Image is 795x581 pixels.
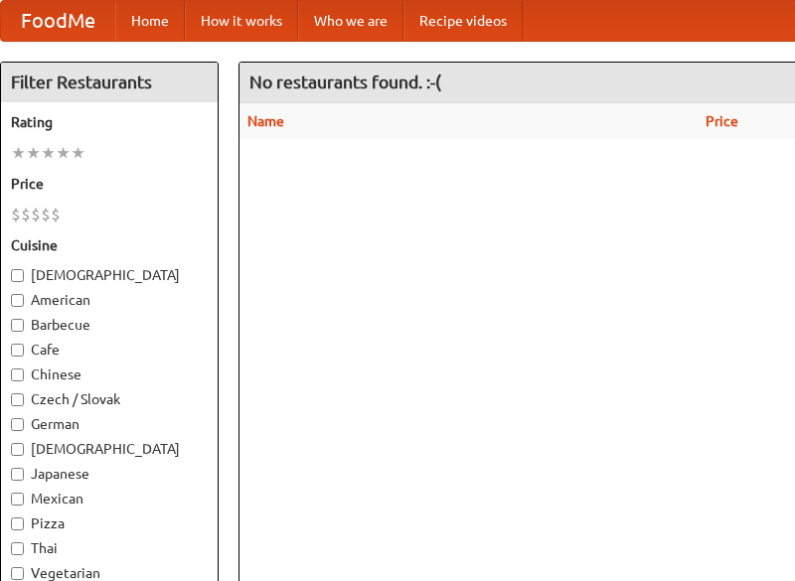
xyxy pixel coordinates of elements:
a: Recipe videos [403,1,523,41]
label: Barbecue [11,315,208,335]
label: [DEMOGRAPHIC_DATA] [11,439,208,459]
label: [DEMOGRAPHIC_DATA] [11,265,208,285]
a: Name [247,113,284,129]
ng-pluralize: No restaurants found. :-( [249,73,441,91]
li: $ [51,204,61,225]
label: Mexican [11,489,208,508]
label: Chinese [11,364,208,384]
input: [DEMOGRAPHIC_DATA] [11,269,24,282]
input: Cafe [11,344,24,357]
li: $ [31,204,41,225]
input: American [11,294,24,307]
h4: Filter Restaurants [1,63,218,102]
label: Czech / Slovak [11,389,208,409]
input: [DEMOGRAPHIC_DATA] [11,443,24,456]
a: FoodMe [1,1,115,41]
li: ★ [56,142,71,164]
label: German [11,414,208,434]
li: $ [11,204,21,225]
label: Cafe [11,340,208,360]
h5: Price [11,174,208,194]
a: Who we are [298,1,403,41]
label: American [11,290,208,310]
input: Japanese [11,468,24,481]
a: Home [115,1,185,41]
li: $ [21,204,31,225]
li: ★ [41,142,56,164]
h5: Rating [11,112,208,132]
label: Thai [11,538,208,558]
input: Czech / Slovak [11,393,24,406]
a: Price [706,113,738,129]
input: Vegetarian [11,567,24,580]
a: How it works [185,1,298,41]
input: German [11,418,24,431]
label: Pizza [11,513,208,533]
li: ★ [11,142,26,164]
li: $ [41,204,51,225]
input: Chinese [11,368,24,381]
h5: Cuisine [11,235,208,255]
input: Barbecue [11,319,24,332]
input: Mexican [11,493,24,506]
input: Thai [11,542,24,555]
li: ★ [26,142,41,164]
input: Pizza [11,517,24,530]
li: ★ [71,142,85,164]
label: Japanese [11,464,208,484]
